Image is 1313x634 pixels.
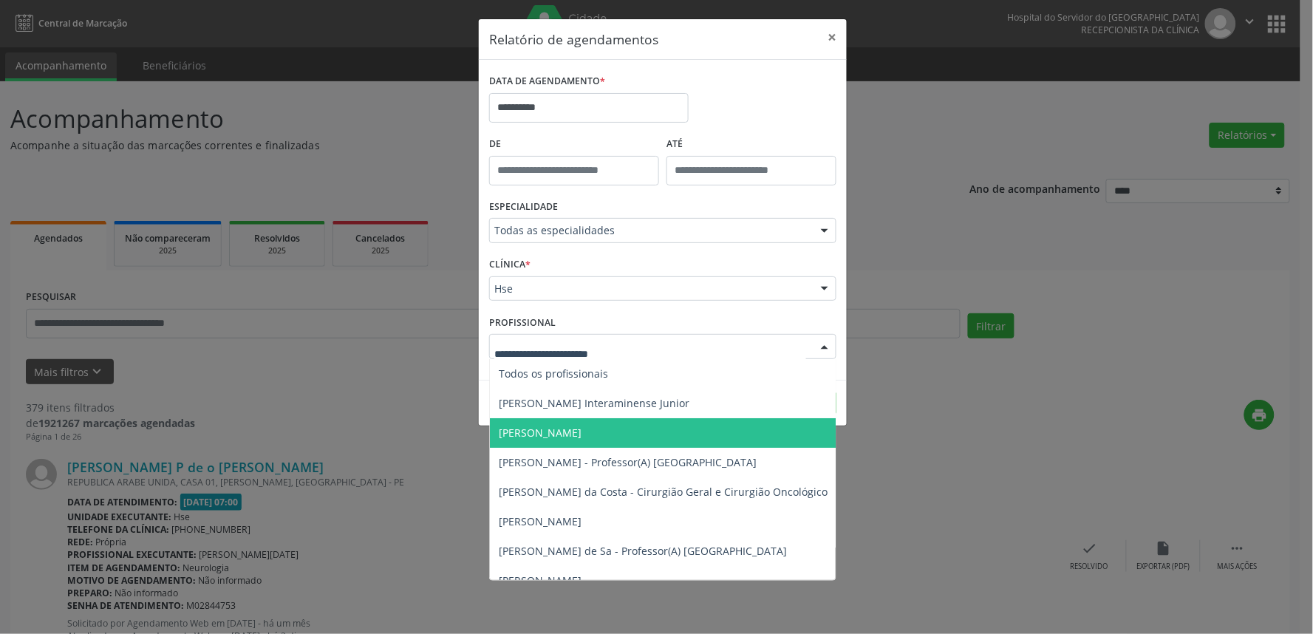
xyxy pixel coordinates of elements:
span: [PERSON_NAME] [499,514,582,528]
label: ESPECIALIDADE [489,196,558,219]
span: Todas as especialidades [494,223,806,238]
span: [PERSON_NAME] [499,426,582,440]
span: [PERSON_NAME] - Professor(A) [GEOGRAPHIC_DATA] [499,455,757,469]
button: Close [817,19,847,55]
span: [PERSON_NAME] [499,573,582,587]
label: De [489,133,659,156]
span: Todos os profissionais [499,367,608,381]
span: [PERSON_NAME] da Costa - Cirurgião Geral e Cirurgião Oncológico [499,485,828,499]
span: Hse [494,282,806,296]
h5: Relatório de agendamentos [489,30,658,49]
label: PROFISSIONAL [489,311,556,334]
label: ATÉ [666,133,836,156]
span: [PERSON_NAME] de Sa - Professor(A) [GEOGRAPHIC_DATA] [499,544,787,558]
label: CLÍNICA [489,253,531,276]
label: DATA DE AGENDAMENTO [489,70,605,93]
span: [PERSON_NAME] Interaminense Junior [499,396,689,410]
